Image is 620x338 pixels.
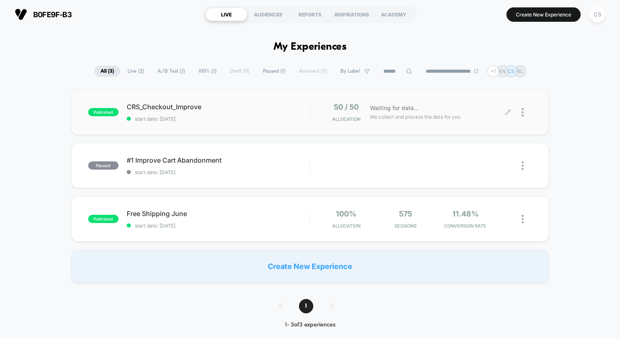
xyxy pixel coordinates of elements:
[522,108,524,117] img: close
[127,169,310,175] span: start date: [DATE]
[247,8,289,21] div: AUDIENCES
[33,10,72,19] span: b0fe9f-b3
[151,66,191,77] span: A/B Test ( 1 )
[522,215,524,223] img: close
[121,66,150,77] span: Live ( 2 )
[257,66,292,77] span: Paused ( 1 )
[587,6,608,23] button: CS
[340,68,360,74] span: By Label
[88,108,119,116] span: published
[12,8,74,21] button: b0fe9f-b3
[499,68,506,74] p: KN
[336,209,356,218] span: 100%
[452,209,479,218] span: 11.48%
[370,103,419,113] span: Waiting for data...
[192,66,223,77] span: 100% ( 1 )
[331,8,373,21] div: INSPIRATIONS
[274,41,347,53] h1: My Experiences
[127,156,310,164] span: #1 Improve Cart Abandonment
[508,68,515,74] p: CS
[589,7,605,23] div: CS
[399,209,412,218] span: 575
[127,223,310,229] span: start date: [DATE]
[289,8,331,21] div: REPORTS
[299,299,313,313] span: 1
[517,68,523,74] p: NL
[373,8,415,21] div: ACADEMY
[271,322,350,329] div: 1 - 3 of 3 experiences
[522,161,524,170] img: close
[378,223,433,229] span: Sessions
[506,7,581,22] button: Create New Experience
[334,103,359,111] span: 50 / 50
[88,215,119,223] span: published
[71,250,549,283] div: Create New Experience
[127,103,310,111] span: CRS_Checkout_Improve
[370,113,460,121] span: We collect and process the data for you
[438,223,493,229] span: CONVERSION RATE
[94,66,120,77] span: All ( 3 )
[15,8,27,21] img: Visually logo
[474,69,479,74] img: end
[205,8,247,21] div: LIVE
[127,116,310,122] span: start date: [DATE]
[88,161,119,170] span: paused
[127,209,310,218] span: Free Shipping June
[332,116,360,122] span: Allocation
[487,65,499,77] div: + 1
[332,223,360,229] span: Allocation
